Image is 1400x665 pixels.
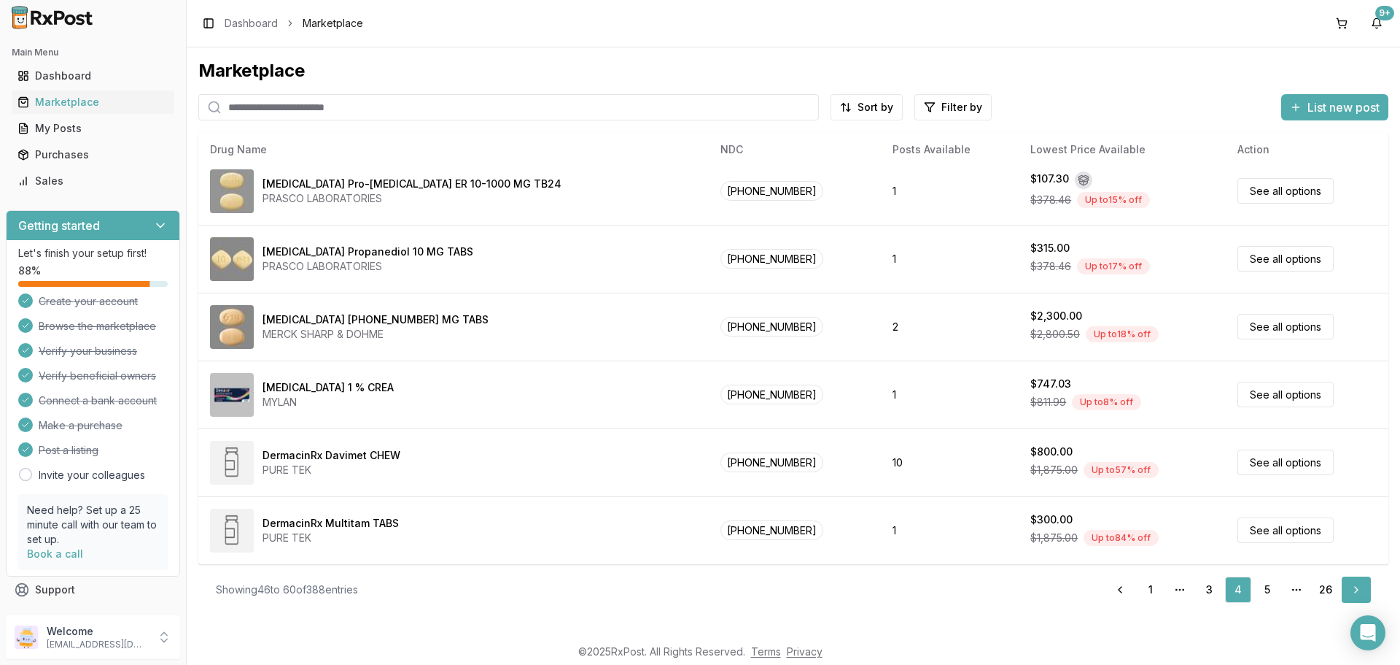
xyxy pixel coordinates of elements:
img: RxPost Logo [6,6,99,29]
span: $378.46 [1030,193,1071,207]
span: Browse the marketplace [39,319,156,334]
span: Connect a bank account [39,393,157,408]
th: Drug Name [198,132,709,167]
a: Terms [751,645,781,658]
button: Dashboard [6,64,180,88]
th: Posts Available [881,132,1019,167]
span: Sort by [857,100,893,115]
span: Post a listing [39,443,98,458]
a: See all options [1237,246,1334,272]
button: 9+ [1365,12,1388,35]
span: [PHONE_NUMBER] [720,453,823,472]
th: Lowest Price Available [1019,132,1225,167]
img: Denavir 1 % CREA [210,373,254,417]
span: 88 % [18,264,41,278]
td: 1 [881,157,1019,225]
div: Up to 84 % off [1084,530,1159,546]
div: MERCK SHARP & DOHME [262,327,489,342]
th: Action [1226,132,1388,167]
div: [MEDICAL_DATA] [PHONE_NUMBER] MG TABS [262,312,489,327]
div: PURE TEK [262,463,400,477]
button: Support [6,577,180,603]
a: 5 [1254,577,1280,603]
img: Dapagliflozin Propanediol 10 MG TABS [210,237,254,281]
div: PRASCO LABORATORIES [262,259,473,274]
img: Dapagliflozin Pro-metFORMIN ER 10-1000 MG TB24 [210,169,254,213]
span: Feedback [35,609,85,623]
a: 3 [1196,577,1222,603]
span: [PHONE_NUMBER] [720,385,823,404]
a: Sales [12,168,174,194]
img: User avatar [15,626,38,649]
a: Privacy [787,645,822,658]
div: $800.00 [1030,445,1073,459]
img: DermacinRx Davimet CHEW [210,441,254,485]
a: Dashboard [225,16,278,31]
div: [MEDICAL_DATA] Pro-[MEDICAL_DATA] ER 10-1000 MG TB24 [262,177,561,191]
a: Go to previous page [1105,577,1135,603]
a: See all options [1237,314,1334,339]
a: See all options [1237,178,1334,204]
a: 1 [1137,577,1164,603]
div: Up to 8 % off [1072,394,1141,410]
span: Marketplace [303,16,363,31]
div: $2,300.00 [1030,309,1082,323]
a: List new post [1281,101,1388,116]
span: [PHONE_NUMBER] [720,181,823,201]
button: Feedback [6,603,180,629]
a: Book a call [27,547,83,560]
div: Marketplace [17,95,168,109]
div: My Posts [17,121,168,136]
a: Dashboard [12,63,174,89]
span: $1,875.00 [1030,531,1078,545]
img: Delstrigo 100-300-300 MG TABS [210,305,254,349]
button: My Posts [6,117,180,140]
div: Purchases [17,147,168,162]
td: 2 [881,293,1019,361]
div: $747.03 [1030,377,1071,391]
span: $1,875.00 [1030,463,1078,477]
th: NDC [709,132,881,167]
td: 1 [881,496,1019,564]
button: Sales [6,169,180,193]
a: See all options [1237,382,1334,407]
div: 9+ [1375,6,1394,20]
a: Marketplace [12,89,174,115]
div: DermacinRx Davimet CHEW [262,448,400,463]
p: Let's finish your setup first! [18,246,168,261]
span: Filter by [941,100,982,115]
div: $315.00 [1030,241,1070,255]
div: Up to 57 % off [1084,462,1159,478]
div: Up to 15 % off [1077,192,1150,208]
span: List new post [1307,99,1380,116]
span: Create your account [39,294,138,309]
div: Showing 46 to 60 of 388 entries [216,583,358,597]
a: Purchases [12,142,174,168]
span: $378.46 [1030,259,1071,274]
div: $107.30 [1030,172,1069,189]
button: List new post [1281,94,1388,120]
td: 1 [881,225,1019,293]
div: Up to 17 % off [1077,258,1150,274]
span: [PHONE_NUMBER] [720,520,823,540]
div: $300.00 [1030,512,1073,527]
span: [PHONE_NUMBER] [720,317,823,337]
p: [EMAIL_ADDRESS][DOMAIN_NAME] [47,639,148,650]
div: [MEDICAL_DATA] Propanediol 10 MG TABS [262,245,473,259]
a: 26 [1312,577,1339,603]
div: Sales [17,174,168,188]
div: Dashboard [17,69,168,83]
button: Filter by [914,94,992,120]
p: Need help? Set up a 25 minute call with our team to set up. [27,503,159,547]
button: Purchases [6,143,180,166]
div: Open Intercom Messenger [1350,615,1385,650]
span: Make a purchase [39,418,122,433]
a: 4 [1225,577,1251,603]
button: Marketplace [6,91,180,114]
nav: pagination [1105,577,1371,603]
a: Go to next page [1342,577,1371,603]
div: MYLAN [262,395,394,410]
div: Marketplace [198,59,1388,82]
a: Invite your colleagues [39,468,145,483]
a: My Posts [12,115,174,142]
